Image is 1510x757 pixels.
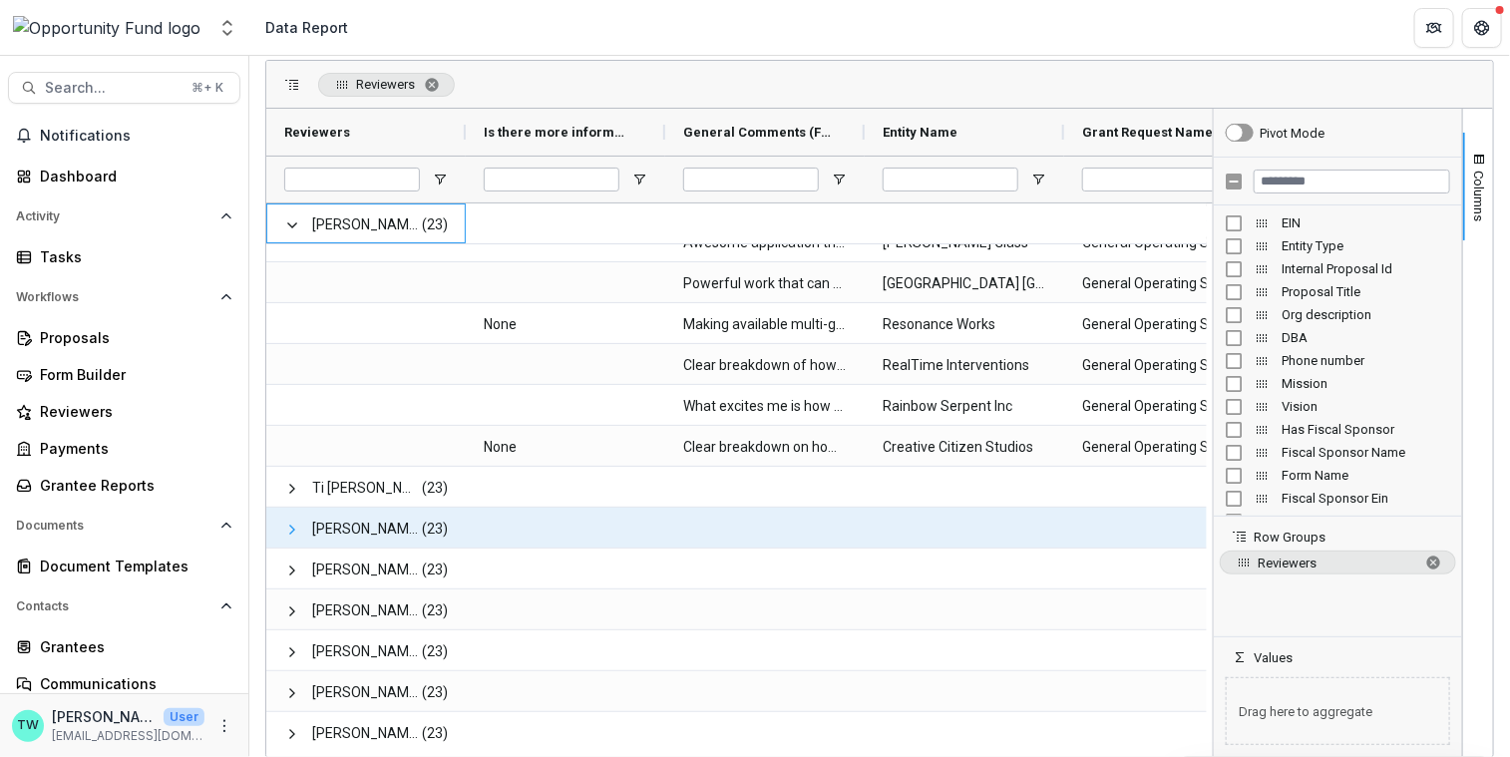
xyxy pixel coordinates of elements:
[422,550,448,590] span: (23)
[1082,427,1246,468] span: General Operating Support
[8,630,240,663] a: Grantees
[422,672,448,713] span: (23)
[683,427,847,468] span: Clear breakdown on how funds will be used to support the upcoming season of workshops and classes...
[1282,445,1450,460] span: Fiscal Sponsor Name
[883,427,1046,468] span: Creative Citizen Studios
[422,590,448,631] span: (23)
[1282,330,1450,345] span: DBA
[1282,422,1450,437] span: Has Fiscal Sponsor
[312,672,420,713] span: [PERSON_NAME] <[PERSON_NAME][EMAIL_ADDRESS][DOMAIN_NAME]> <[EMAIL_ADDRESS][DOMAIN_NAME]>
[8,358,240,391] a: Form Builder
[683,304,847,345] span: Making available multi-generational opera productions -- one per year. Well stated and strategic ...
[1214,510,1462,533] div: Fiscal Sponsor Email Column
[1472,171,1487,221] span: Columns
[16,290,212,304] span: Workflows
[318,73,455,97] div: Row Groups
[8,550,240,582] a: Document Templates
[164,708,204,726] p: User
[883,386,1046,427] span: Rainbow Serpent Inc
[8,432,240,465] a: Payments
[422,713,448,754] span: (23)
[422,468,448,509] span: (23)
[312,204,420,245] span: [PERSON_NAME] <[EMAIL_ADDRESS][DOMAIN_NAME]> <[EMAIL_ADDRESS][DOMAIN_NAME]>
[1214,257,1462,280] div: Internal Proposal Id Column
[1214,234,1462,257] div: Entity Type Column
[40,556,224,576] div: Document Templates
[40,246,224,267] div: Tasks
[1226,677,1450,745] span: Drag here to aggregate
[683,168,819,191] input: General Comments (FORMATTED_TEXT) Filter Input
[1282,284,1450,299] span: Proposal Title
[45,80,180,97] span: Search...
[284,168,420,191] input: Reviewers Filter Input
[8,395,240,428] a: Reviewers
[40,636,224,657] div: Grantees
[212,714,236,738] button: More
[1214,280,1462,303] div: Proposal Title Column
[52,727,204,745] p: [EMAIL_ADDRESS][DOMAIN_NAME]
[8,120,240,152] button: Notifications
[1082,304,1246,345] span: General Operating Support
[883,345,1046,386] span: RealTime Interventions
[1282,491,1450,506] span: Fiscal Sponsor Ein
[312,550,420,590] span: [PERSON_NAME] <[EMAIL_ADDRESS][DOMAIN_NAME]> <[EMAIL_ADDRESS][DOMAIN_NAME]>
[1214,349,1462,372] div: Phone number Column
[484,168,619,191] input: Is there more information you need from the organization? (FORMATTED_TEXT) Filter Input
[1214,665,1462,757] div: Values
[40,364,224,385] div: Form Builder
[1082,345,1246,386] span: General Operating Support Over 2 Years
[683,386,847,427] span: What excites me is how so many folks of varying backgrounds are seen in their work sample and how...
[318,73,455,97] span: Reviewers. Press ENTER to sort. Press DELETE to remove
[8,469,240,502] a: Grantee Reports
[1214,326,1462,349] div: DBA Column
[1282,261,1450,276] span: Internal Proposal Id
[1282,215,1450,230] span: EIN
[312,509,420,550] span: [PERSON_NAME] <[EMAIL_ADDRESS][DOMAIN_NAME]> <[EMAIL_ADDRESS][DOMAIN_NAME]>
[284,125,350,140] span: Reviewers
[1282,399,1450,414] span: Vision
[1254,650,1293,665] span: Values
[17,719,39,732] div: Ti Wilhelm
[16,519,212,533] span: Documents
[683,263,847,304] span: Powerful work that can be seen in the work samples and traced in their overall trajectory. Well t...
[683,345,847,386] span: Clear breakdown of how the funds would be used. The methodology that each production is created r...
[40,327,224,348] div: Proposals
[213,8,241,48] button: Open entity switcher
[1258,556,1416,570] span: Reviewers
[484,427,647,468] span: None
[1214,441,1462,464] div: Fiscal Sponsor Name Column
[1082,386,1246,427] span: General Operating Support
[16,209,212,223] span: Activity
[484,125,631,140] span: Is there more information you need from the organization? (FORMATTED_TEXT)
[1214,418,1462,441] div: Has Fiscal Sponsor Column
[1282,238,1450,253] span: Entity Type
[312,468,420,509] span: Ti [PERSON_NAME] <[DOMAIN_NAME][EMAIL_ADDRESS][DOMAIN_NAME]> <[DOMAIN_NAME][EMAIL_ADDRESS][DOMAIN...
[1282,468,1450,483] span: Form Name
[1030,172,1046,188] button: Open Filter Menu
[1082,263,1246,304] span: General Operating Support Over 3 Years
[8,590,240,622] button: Open Contacts
[1214,372,1462,395] div: Mission Column
[8,200,240,232] button: Open Activity
[312,713,420,754] span: [PERSON_NAME] <[EMAIL_ADDRESS][DOMAIN_NAME]> <[EMAIL_ADDRESS][DOMAIN_NAME]>
[883,168,1018,191] input: Entity Name Filter Input
[484,304,647,345] span: None
[265,17,348,38] div: Data Report
[8,72,240,104] button: Search...
[831,172,847,188] button: Open Filter Menu
[1260,126,1324,141] div: Pivot Mode
[432,172,448,188] button: Open Filter Menu
[188,77,227,99] div: ⌘ + K
[683,125,831,140] span: General Comments (FORMATTED_TEXT)
[631,172,647,188] button: Open Filter Menu
[40,475,224,496] div: Grantee Reports
[312,590,420,631] span: [PERSON_NAME] <[EMAIL_ADDRESS][DOMAIN_NAME]> <[EMAIL_ADDRESS][DOMAIN_NAME]>
[422,204,448,245] span: (23)
[356,77,415,92] span: Reviewers
[8,667,240,700] a: Communications
[1082,125,1230,140] span: Grant Request Name (GRANT_PROP_TITLE)
[8,510,240,542] button: Open Documents
[52,706,156,727] p: [PERSON_NAME]
[8,281,240,313] button: Open Workflows
[40,438,224,459] div: Payments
